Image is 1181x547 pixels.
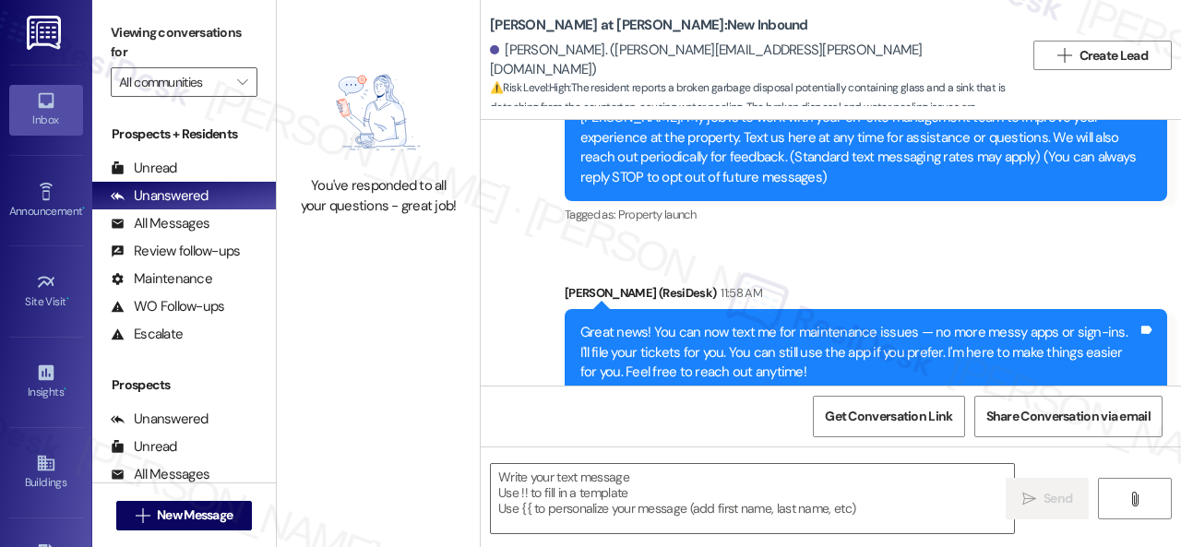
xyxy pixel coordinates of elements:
[565,201,1167,228] div: Tagged as:
[111,242,240,261] div: Review follow-ups
[111,18,257,67] label: Viewing conversations for
[82,202,85,215] span: •
[1022,492,1036,506] i: 
[490,80,569,95] strong: ⚠️ Risk Level: High
[111,297,224,316] div: WO Follow-ups
[1057,48,1071,63] i: 
[111,410,209,429] div: Unanswered
[157,505,233,525] span: New Message
[580,89,1138,187] div: Hi [PERSON_NAME], I'm on the new offsite Resident Support Team for [PERSON_NAME] at [PERSON_NAME]...
[490,16,808,35] b: [PERSON_NAME] at [PERSON_NAME]: New Inbound
[9,85,83,135] a: Inbox
[136,508,149,523] i: 
[305,58,451,168] img: empty-state
[490,78,1024,137] span: : The resident reports a broken garbage disposal potentially containing glass and a sink that is ...
[119,67,228,97] input: All communities
[9,357,83,407] a: Insights •
[716,283,762,303] div: 11:58 AM
[111,437,177,457] div: Unread
[297,176,459,216] div: You've responded to all your questions - great job!
[618,207,696,222] span: Property launch
[490,41,1010,80] div: [PERSON_NAME]. ([PERSON_NAME][EMAIL_ADDRESS][PERSON_NAME][DOMAIN_NAME])
[111,214,209,233] div: All Messages
[111,186,209,206] div: Unanswered
[66,292,69,305] span: •
[580,323,1138,382] div: Great news! You can now text me for maintenance issues — no more messy apps or sign-ins. I'll fil...
[986,407,1151,426] span: Share Conversation via email
[9,267,83,316] a: Site Visit •
[116,501,253,530] button: New Message
[9,447,83,497] a: Buildings
[1033,41,1172,70] button: Create Lead
[1006,478,1089,519] button: Send
[92,375,276,395] div: Prospects
[111,159,177,178] div: Unread
[813,396,964,437] button: Get Conversation Link
[825,407,952,426] span: Get Conversation Link
[27,16,65,50] img: ResiDesk Logo
[974,396,1163,437] button: Share Conversation via email
[111,325,183,344] div: Escalate
[111,465,209,484] div: All Messages
[111,269,212,289] div: Maintenance
[92,125,276,144] div: Prospects + Residents
[565,283,1167,309] div: [PERSON_NAME] (ResiDesk)
[237,75,247,89] i: 
[64,383,66,396] span: •
[1044,489,1072,508] span: Send
[1127,492,1141,506] i: 
[1080,46,1148,65] span: Create Lead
